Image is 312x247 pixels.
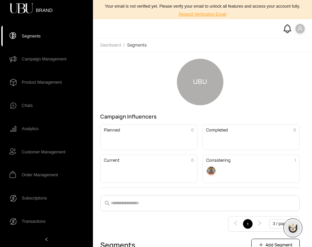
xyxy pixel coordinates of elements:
[22,53,66,65] span: Campaign Management
[297,26,303,31] span: user
[100,42,121,48] span: Dashboard
[191,128,194,132] span: 0
[287,222,299,234] img: chatboticon-C4A3G2IU.png
[22,192,47,204] span: Subscriptions
[294,158,296,163] span: 1
[255,219,265,229] button: right
[269,219,297,229] div: Page Size
[255,219,265,229] li: Next Page
[206,128,228,132] span: Completed
[36,8,52,9] span: BRAND
[243,219,253,229] li: 1
[273,219,293,228] span: 3 / page
[22,215,46,227] span: Transactions
[97,3,308,20] div: Your email is not verified yet. Please verify your email to unlock all features and access your a...
[293,128,296,132] span: 0
[100,113,300,121] h5: Campaign Influencers
[179,11,226,18] span: Resend Verification Email
[259,243,263,247] span: plus
[22,76,62,88] span: Product Management
[193,77,207,87] span: UBU
[174,10,231,20] button: Resend Verification Email
[104,128,120,132] span: Planned
[231,219,241,229] button: left
[22,146,66,158] span: Customer Management
[231,219,241,229] li: Previous Page
[123,42,125,48] li: /
[44,237,49,242] span: left
[22,169,58,181] span: Order Management
[191,158,194,163] span: 0
[257,220,262,226] span: right
[22,30,41,42] span: Segments
[206,166,216,176] img: Usman Shahid
[105,201,110,206] span: search
[233,220,238,226] span: left
[206,158,231,163] span: Considering
[127,42,147,48] span: Segments
[22,123,39,135] span: Analytics
[22,100,33,112] span: Chats
[243,219,252,228] a: 1
[104,158,119,163] span: Current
